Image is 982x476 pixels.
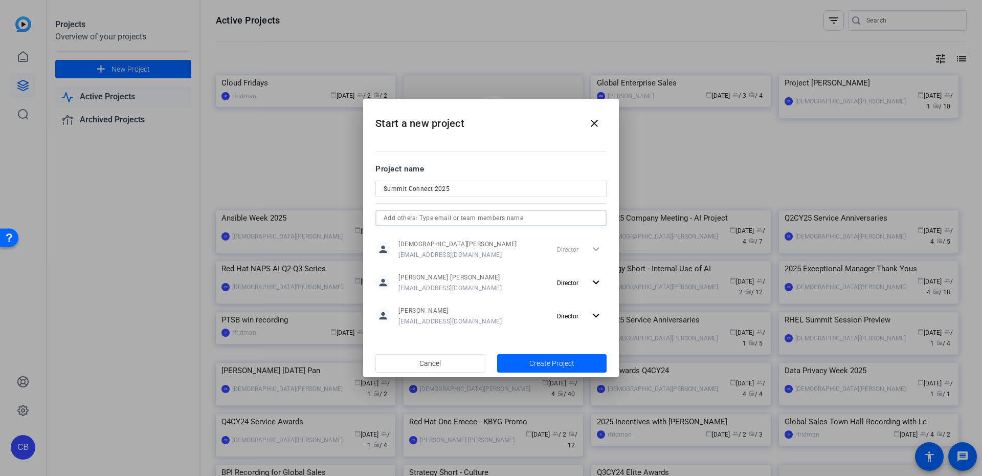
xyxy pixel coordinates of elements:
button: Create Project [497,354,607,373]
button: Cancel [375,354,485,373]
button: Director [553,273,607,292]
h2: Start a new project [363,99,619,140]
mat-icon: close [588,117,600,129]
span: [EMAIL_ADDRESS][DOMAIN_NAME] [398,251,517,259]
span: [DEMOGRAPHIC_DATA][PERSON_NAME] [398,240,517,248]
span: Cancel [419,354,441,373]
mat-icon: person [375,308,391,323]
span: [PERSON_NAME] [PERSON_NAME] [398,273,502,282]
input: Add others: Type email or team members name [384,212,598,224]
button: Director [553,307,607,325]
span: Director [557,279,578,287]
mat-icon: expand_more [590,310,602,322]
span: [EMAIL_ADDRESS][DOMAIN_NAME] [398,317,502,326]
mat-icon: person [375,275,391,290]
mat-icon: expand_more [590,276,602,289]
input: Enter Project Name [384,183,598,195]
span: [PERSON_NAME] [398,307,502,315]
span: Director [557,313,578,320]
div: Project name [375,163,607,175]
span: [EMAIL_ADDRESS][DOMAIN_NAME] [398,284,502,292]
span: Create Project [529,358,574,369]
mat-icon: person [375,242,391,257]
